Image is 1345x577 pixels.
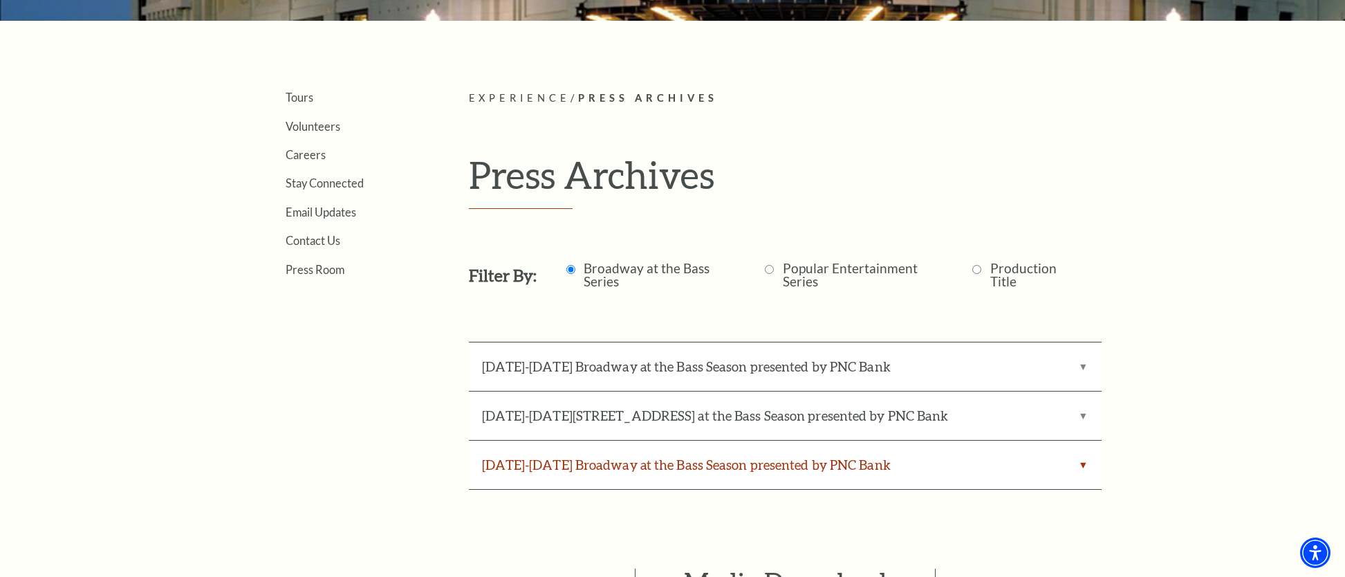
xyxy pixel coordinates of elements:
[286,120,340,133] a: Volunteers
[286,263,344,276] a: Press Room
[469,262,537,289] h2: Filter By:
[469,441,1102,489] label: [DATE]-[DATE] Broadway at the Bass Season presented by PNC Bank
[286,148,326,161] a: Careers
[469,392,1102,440] label: [DATE]-[DATE][STREET_ADDRESS] at the Bass Season presented by PNC Bank
[286,205,356,219] a: Email Updates
[578,92,718,104] span: Press Archives
[286,91,313,104] a: Tours
[783,262,949,288] label: Popular Entertainment Series
[469,92,571,104] span: Experience
[286,234,340,247] a: Contact Us
[584,262,742,288] label: Broadway at the Bass Series
[1300,538,1330,568] div: Accessibility Menu
[469,342,1102,391] label: [DATE]-[DATE] Broadway at the Bass Season presented by PNC Bank
[469,90,1102,107] p: /
[990,262,1082,288] label: Production Title
[286,176,364,190] a: Stay Connected
[469,152,1102,209] h1: Press Archives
